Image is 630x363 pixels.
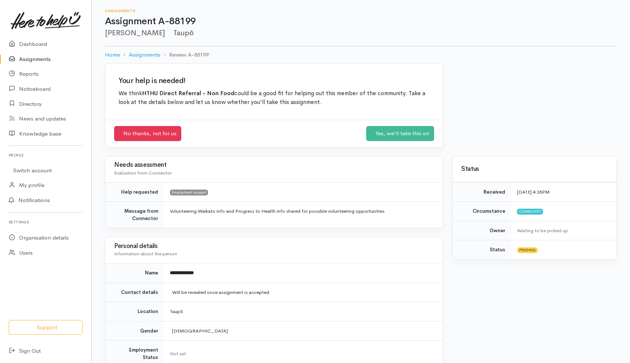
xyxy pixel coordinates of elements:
p: Volunteering Waikato info and Progress to Health info shared for possible volunteering opportunities [170,208,434,215]
span: Not set [170,351,186,357]
h3: Needs assessment [114,162,434,169]
li: Review A-88199 [160,51,209,59]
h1: Assignment A-88199 [105,16,617,27]
button: Support [9,320,83,335]
a: Yes, we'll take this on [366,126,434,141]
nav: breadcrumb [105,46,617,64]
time: [DATE] 4:35PM [517,189,550,195]
h3: Personal details [114,243,434,250]
span: [DEMOGRAPHIC_DATA] [170,328,228,334]
td: Contact details [105,283,164,302]
span: Pending [517,247,538,253]
span: Employment support [170,190,208,195]
td: Will be revealed once assignment is accepted [164,283,443,302]
span: Community [517,209,543,215]
b: HTHU Direct Referral - Non Food [142,90,234,97]
h6: Profile [9,150,83,160]
span: Information about the person [114,251,177,257]
a: Assignments [129,51,160,59]
h6: Assignments [105,9,617,13]
td: Name [105,263,164,283]
td: Location [105,302,164,321]
td: Owner [452,221,511,240]
td: Taupō [164,302,443,321]
td: Gender [105,321,164,341]
h2: Your help is needed! [119,77,430,85]
div: Waiting to be picked up [517,227,608,234]
a: No thanks, not for us [114,126,181,141]
span: Taupō [170,28,194,37]
h3: Status [461,166,608,173]
h2: [PERSON_NAME] [105,29,617,37]
h6: Settings [9,217,83,227]
p: We think could be a good fit for helping out this member of the community. Take a look at the det... [119,89,430,107]
td: Help requested [105,182,164,202]
td: Circumstance [452,202,511,221]
td: Message from Connector [105,202,164,228]
span: Evaluation from Connector [114,170,172,176]
td: Status [452,240,511,259]
a: Home [105,51,120,59]
td: Received [452,182,511,202]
